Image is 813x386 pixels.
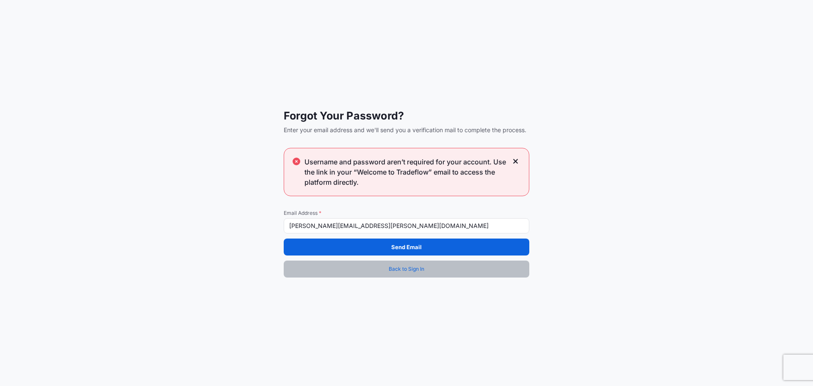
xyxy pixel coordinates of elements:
p: Send Email [391,243,422,251]
input: example@gmail.com [284,218,529,233]
span: Email Address [284,210,529,217]
span: Username and password aren’t required for your account. Use the link in your “Welcome to Tradeflo... [304,157,508,187]
span: Back to Sign In [389,265,424,273]
span: Forgot Your Password? [284,109,529,122]
button: Send Email [284,239,529,255]
span: Enter your email address and we'll send you a verification mail to complete the process. [284,126,529,134]
a: Back to Sign In [284,261,529,278]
